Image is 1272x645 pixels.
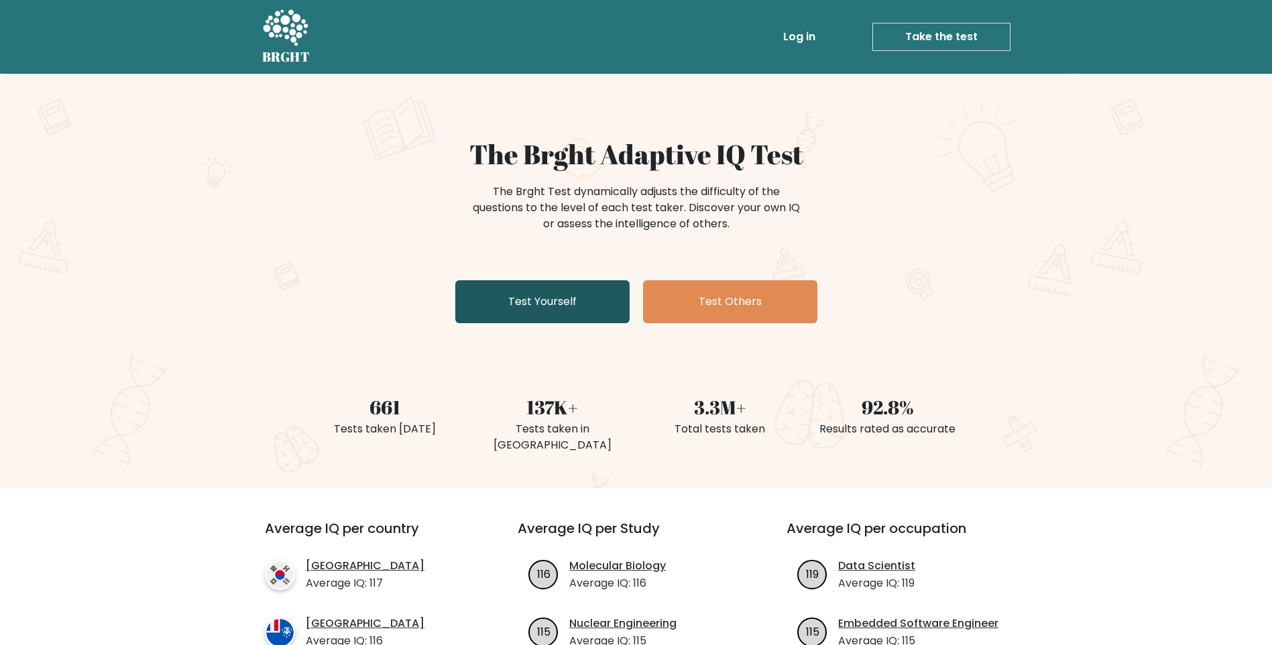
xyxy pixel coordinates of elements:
[644,421,796,437] div: Total tests taken
[569,558,666,574] a: Molecular Biology
[806,566,819,581] text: 119
[477,393,628,421] div: 137K+
[872,23,1010,51] a: Take the test
[262,5,310,68] a: BRGHT
[306,575,424,591] p: Average IQ: 117
[469,184,804,232] div: The Brght Test dynamically adjusts the difficulty of the questions to the level of each test take...
[537,566,551,581] text: 116
[643,280,817,323] a: Test Others
[455,280,630,323] a: Test Yourself
[265,520,469,552] h3: Average IQ per country
[518,520,754,552] h3: Average IQ per Study
[778,23,821,50] a: Log in
[838,615,998,632] a: Embedded Software Engineer
[537,624,551,639] text: 115
[306,615,424,632] a: [GEOGRAPHIC_DATA]
[306,558,424,574] a: [GEOGRAPHIC_DATA]
[806,624,819,639] text: 115
[569,575,666,591] p: Average IQ: 116
[838,558,915,574] a: Data Scientist
[265,560,295,590] img: country
[309,138,964,170] h1: The Brght Adaptive IQ Test
[569,615,677,632] a: Nuclear Engineering
[812,421,964,437] div: Results rated as accurate
[644,393,796,421] div: 3.3M+
[787,520,1023,552] h3: Average IQ per occupation
[309,421,461,437] div: Tests taken [DATE]
[838,575,915,591] p: Average IQ: 119
[477,421,628,453] div: Tests taken in [GEOGRAPHIC_DATA]
[262,49,310,65] h5: BRGHT
[309,393,461,421] div: 661
[812,393,964,421] div: 92.8%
